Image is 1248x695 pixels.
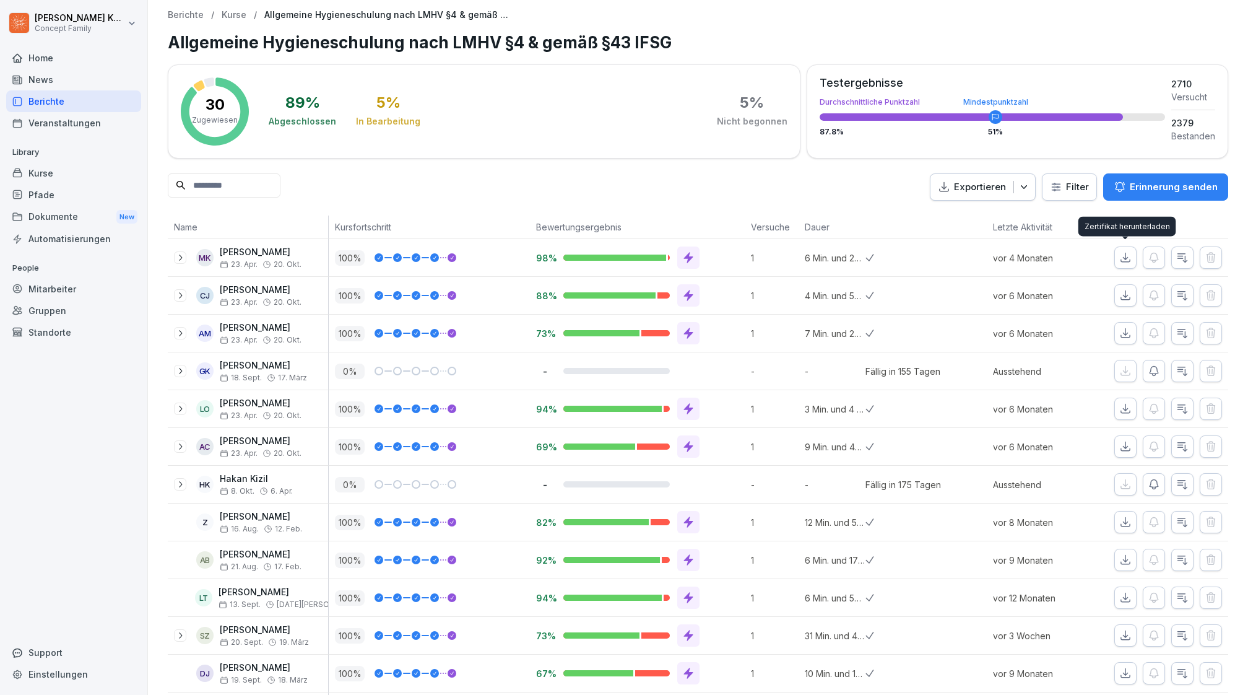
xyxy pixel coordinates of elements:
[1050,181,1089,193] div: Filter
[805,403,865,416] p: 3 Min. und 4 Sek.
[196,325,214,342] div: AM
[6,300,141,321] a: Gruppen
[35,24,125,33] p: Concept Family
[1103,173,1228,201] button: Erinnerung senden
[6,258,141,278] p: People
[993,554,1088,567] p: vor 9 Monaten
[196,438,214,455] div: AC
[6,278,141,300] a: Mitarbeiter
[751,592,799,605] p: 1
[751,365,799,378] p: -
[220,638,263,647] span: 20. Sept.
[278,374,307,382] span: 17. März
[751,403,799,416] p: 1
[717,115,787,128] div: Nicht begonnen
[220,374,262,382] span: 18. Sept.
[220,285,301,295] p: [PERSON_NAME]
[536,517,553,528] p: 82%
[820,77,1165,89] div: Testergebnisse
[1171,116,1215,129] div: 2379
[805,478,865,491] p: -
[335,590,365,606] p: 100 %
[278,676,308,684] span: 18. März
[196,627,214,644] div: SZ
[335,477,365,492] p: 0 %
[805,440,865,453] p: 9 Min. und 42 Sek.
[6,112,141,134] div: Veranstaltungen
[274,562,301,571] span: 17. Feb.
[196,249,214,266] div: MK
[206,97,225,112] p: 30
[6,663,141,685] div: Einstellungen
[196,665,214,682] div: DJ
[335,326,365,341] p: 100 %
[335,364,365,379] p: 0 %
[271,487,293,496] span: 6. Apr.
[196,400,214,417] div: LO
[740,95,764,110] div: 5 %
[963,98,1028,106] div: Mindestpunktzahl
[536,403,553,415] p: 94%
[6,47,141,69] div: Home
[993,327,1088,340] p: vor 6 Monaten
[279,638,309,647] span: 19. März
[222,10,246,20] p: Kurse
[220,474,293,484] p: Hakan Kizil
[805,289,865,302] p: 4 Min. und 50 Sek.
[6,184,141,206] a: Pfade
[805,629,865,642] p: 31 Min. und 47 Sek.
[536,290,553,302] p: 88%
[1171,129,1215,142] div: Bestanden
[1130,180,1218,194] p: Erinnerung senden
[220,525,259,533] span: 16. Aug.
[274,336,301,344] span: 20. Okt.
[220,487,254,496] span: 8. Okt.
[274,411,301,420] span: 20. Okt.
[220,298,258,307] span: 23. Apr.
[993,592,1088,605] p: vor 12 Monaten
[6,642,141,663] div: Support
[1078,217,1176,237] div: Zertifikat herunterladen
[254,10,257,20] p: /
[993,365,1088,378] p: Ausstehend
[536,479,553,491] p: -
[865,365,940,378] div: Fällig in 155 Tagen
[335,221,524,234] p: Kursfortschritt
[195,589,212,606] div: LT
[805,327,865,340] p: 7 Min. und 20 Sek.
[1171,77,1215,90] div: 2710
[220,676,262,684] span: 19. Sept.
[865,478,941,491] div: Fällig in 175 Tagen
[220,512,302,522] p: [PERSON_NAME]
[536,221,739,234] p: Bewertungsergebnis
[335,288,365,304] p: 100 %
[196,476,214,493] div: HK
[988,128,1003,136] div: 51 %
[335,553,365,568] p: 100 %
[220,663,308,673] p: [PERSON_NAME]
[6,228,141,250] a: Automatisierungen
[805,516,865,529] p: 12 Min. und 56 Sek.
[168,10,204,20] a: Berichte
[751,221,792,234] p: Versuche
[6,162,141,184] a: Kurse
[274,298,301,307] span: 20. Okt.
[751,478,799,491] p: -
[269,115,336,128] div: Abgeschlossen
[805,554,865,567] p: 6 Min. und 17 Sek.
[805,667,865,680] p: 10 Min. und 15 Sek.
[6,90,141,112] a: Berichte
[6,321,141,343] a: Standorte
[6,69,141,90] a: News
[820,98,1165,106] div: Durchschnittliche Punktzahl
[274,260,301,269] span: 20. Okt.
[220,436,301,447] p: [PERSON_NAME]
[220,562,258,571] span: 21. Aug.
[993,629,1088,642] p: vor 3 Wochen
[356,115,420,128] div: In Bearbeitung
[536,252,553,264] p: 98%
